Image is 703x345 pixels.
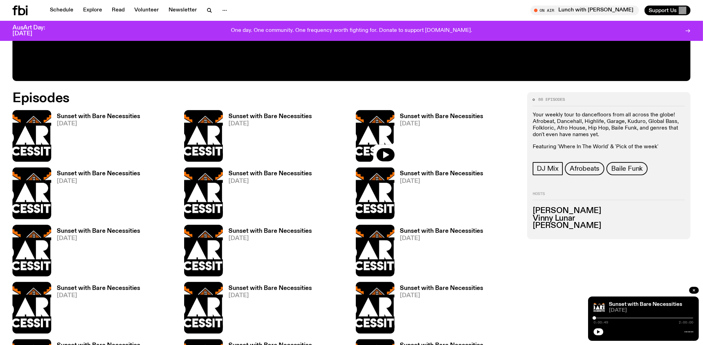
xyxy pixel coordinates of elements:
span: DJ Mix [537,165,559,172]
a: DJ Mix [533,162,563,175]
a: Sunset with Bare Necessities[DATE] [395,285,484,334]
h3: Sunset with Bare Necessities [228,228,312,234]
span: 2:00:00 [679,321,693,324]
img: Bare Necessities [356,225,395,276]
a: Sunset with Bare Necessities [609,302,682,307]
h3: Sunset with Bare Necessities [57,228,140,234]
a: Sunset with Bare Necessities[DATE] [223,171,312,219]
a: Sunset with Bare Necessities[DATE] [223,285,312,334]
h3: Sunset with Bare Necessities [400,228,484,234]
a: Newsletter [164,6,201,15]
a: Sunset with Bare Necessities[DATE] [51,228,140,276]
a: Sunset with Bare Necessities[DATE] [395,228,484,276]
span: [DATE] [228,178,312,184]
a: Sunset with Bare Necessities[DATE] [395,114,484,162]
button: Support Us [645,6,691,15]
span: [DATE] [57,178,140,184]
span: [DATE] [57,121,140,127]
img: Bare Necessities [12,167,51,219]
img: Bare Necessities [184,282,223,334]
a: Sunset with Bare Necessities[DATE] [51,285,140,334]
img: Bare Necessities [594,302,605,313]
a: Sunset with Bare Necessities[DATE] [223,228,312,276]
a: Volunteer [130,6,163,15]
h2: Episodes [12,92,462,105]
a: Baile Funk [606,162,648,175]
h3: Sunset with Bare Necessities [228,114,312,120]
h3: [PERSON_NAME] [533,207,685,215]
span: [DATE] [400,178,484,184]
h3: [PERSON_NAME] [533,222,685,230]
img: Bare Necessities [12,282,51,334]
span: [DATE] [228,293,312,299]
span: [DATE] [400,121,484,127]
button: On AirLunch with [PERSON_NAME] [531,6,639,15]
a: Read [108,6,129,15]
span: [DATE] [228,236,312,241]
img: Bare Necessities [12,110,51,162]
span: 0:00:49 [594,321,608,324]
span: [DATE] [609,308,693,313]
p: One day. One community. One frequency worth fighting for. Donate to support [DOMAIN_NAME]. [231,28,472,34]
p: Your weekly tour to dancefloors from all across the globe! Afrobeat, Dancehall, Highlife, Garage,... [533,112,685,139]
img: Bare Necessities [184,167,223,219]
a: Sunset with Bare Necessities[DATE] [223,114,312,162]
span: [DATE] [57,236,140,241]
p: Featuring 'Where In The World' & 'Pick of the week' [533,144,685,150]
a: Afrobeats [565,162,604,175]
h3: Sunset with Bare Necessities [228,171,312,177]
img: Bare Necessities [12,225,51,276]
a: Sunset with Bare Necessities[DATE] [395,171,484,219]
span: [DATE] [400,236,484,241]
img: Bare Necessities [184,225,223,276]
a: Sunset with Bare Necessities[DATE] [51,171,140,219]
span: [DATE] [57,293,140,299]
a: Schedule [46,6,78,15]
span: [DATE] [228,121,312,127]
h3: Sunset with Bare Necessities [57,285,140,291]
h3: AusArt Day: [DATE] [12,25,57,37]
h3: Sunset with Bare Necessities [400,114,484,120]
span: Baile Funk [611,165,643,172]
span: 88 episodes [538,98,565,101]
h3: Sunset with Bare Necessities [57,171,140,177]
h3: Sunset with Bare Necessities [400,171,484,177]
h2: Hosts [533,192,685,200]
h3: Vinny Lunar [533,215,685,222]
span: Support Us [649,7,677,14]
span: Afrobeats [570,165,600,172]
h3: Sunset with Bare Necessities [57,114,140,120]
span: [DATE] [400,293,484,299]
img: Bare Necessities [356,282,395,334]
img: Bare Necessities [184,110,223,162]
a: Explore [79,6,106,15]
a: Sunset with Bare Necessities[DATE] [51,114,140,162]
h3: Sunset with Bare Necessities [400,285,484,291]
img: Bare Necessities [356,167,395,219]
h3: Sunset with Bare Necessities [228,285,312,291]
